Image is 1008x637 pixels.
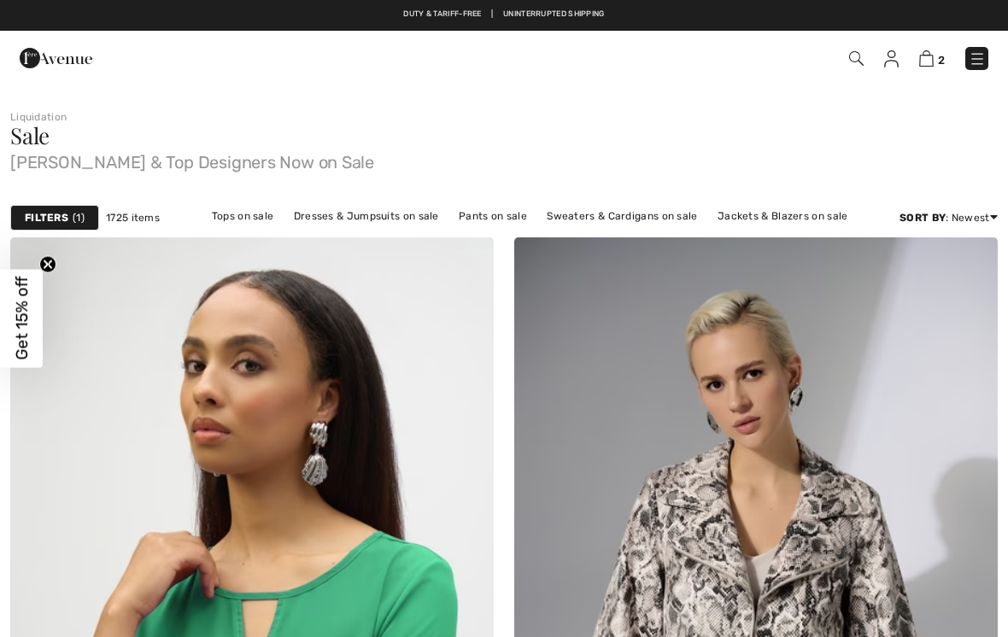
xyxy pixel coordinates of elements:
[938,54,945,67] span: 2
[12,277,32,360] span: Get 15% off
[106,210,160,225] span: 1725 items
[203,205,283,227] a: Tops on sale
[900,212,946,224] strong: Sort By
[538,205,706,227] a: Sweaters & Cardigans on sale
[709,205,857,227] a: Jackets & Blazers on sale
[39,256,56,273] button: Close teaser
[969,50,986,67] img: Menu
[884,50,899,67] img: My Info
[20,49,92,65] a: 1ère Avenue
[10,111,67,123] a: Liquidation
[285,205,448,227] a: Dresses & Jumpsuits on sale
[10,120,50,150] span: Sale
[73,210,85,225] span: 1
[431,227,515,249] a: Skirts on sale
[919,48,945,68] a: 2
[25,210,68,225] strong: Filters
[10,147,998,171] span: [PERSON_NAME] & Top Designers Now on Sale
[919,50,934,67] img: Shopping Bag
[900,210,998,225] div: : Newest
[849,51,864,66] img: Search
[519,227,629,249] a: Outerwear on sale
[20,41,92,75] img: 1ère Avenue
[450,205,536,227] a: Pants on sale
